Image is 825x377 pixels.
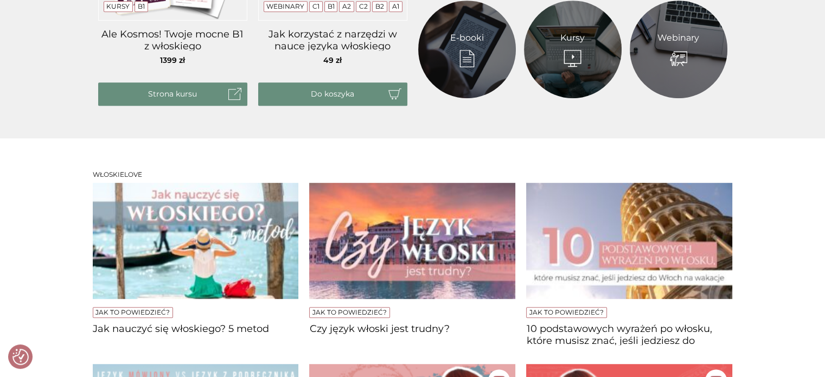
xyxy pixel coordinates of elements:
a: Jak nauczyć się włoskiego? 5 metod [93,323,299,345]
a: Strona kursu [98,82,247,106]
a: A1 [392,2,399,10]
h3: Włoskielove [93,171,733,178]
a: B1 [327,2,334,10]
a: Webinary [657,31,699,44]
a: Czy język włoski jest trudny? [309,323,515,345]
a: Jak korzystać z narzędzi w nauce języka włoskiego [258,29,407,50]
a: B1 [138,2,145,10]
span: 1399 [160,55,185,65]
a: Kursy [560,31,585,44]
span: 49 [323,55,342,65]
button: Preferencje co do zgód [12,349,29,365]
a: Webinary [266,2,304,10]
a: Jak to powiedzieć? [95,308,170,316]
a: B2 [375,2,384,10]
button: Do koszyka [258,82,407,106]
a: Kursy [106,2,130,10]
a: C2 [359,2,368,10]
a: Ale Kosmos! Twoje mocne B1 z włoskiego [98,29,247,50]
a: C1 [312,2,319,10]
a: Jak to powiedzieć? [312,308,387,316]
a: Jak to powiedzieć? [529,308,604,316]
a: 10 podstawowych wyrażeń po włosku, które musisz znać, jeśli jedziesz do [GEOGRAPHIC_DATA] na wakacje [526,323,732,345]
a: A2 [342,2,351,10]
img: Revisit consent button [12,349,29,365]
a: E-booki [450,31,484,44]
